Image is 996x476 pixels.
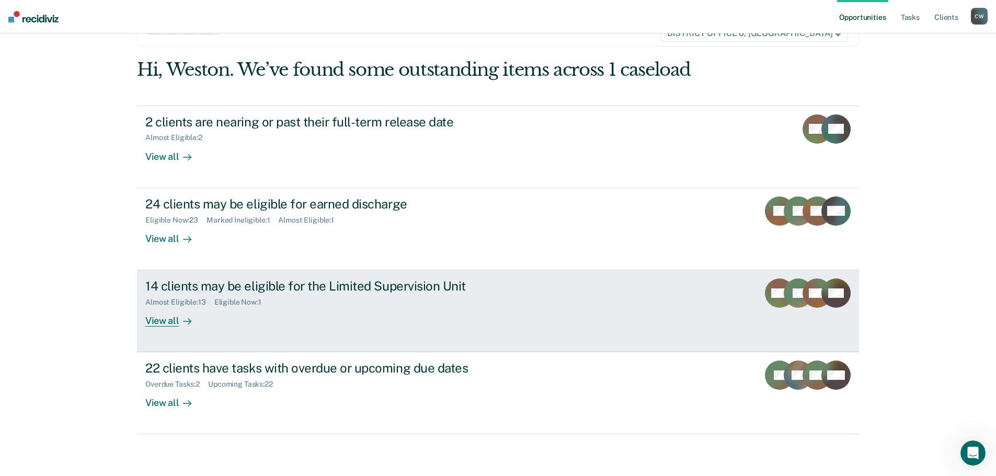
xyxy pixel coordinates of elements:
div: Almost Eligible : 1 [278,216,342,225]
button: CW [971,8,988,25]
img: Recidiviz [8,11,59,22]
a: 2 clients are nearing or past their full-term release dateAlmost Eligible:2View all [137,106,859,188]
div: C W [971,8,988,25]
div: 24 clients may be eligible for earned discharge [145,196,512,212]
div: View all [145,224,204,245]
div: Marked Ineligible : 1 [207,216,278,225]
div: Almost Eligible : 2 [145,133,211,142]
div: Overdue Tasks : 2 [145,380,208,389]
div: View all [145,389,204,409]
div: View all [145,307,204,327]
div: View all [145,142,204,162]
div: Upcoming Tasks : 22 [208,380,281,389]
div: 14 clients may be eligible for the Limited Supervision Unit [145,278,512,294]
a: 24 clients may be eligible for earned dischargeEligible Now:23Marked Ineligible:1Almost Eligible:... [137,188,859,270]
div: 2 clients are nearing or past their full-term release date [145,114,512,130]
div: Eligible Now : 1 [214,298,270,307]
iframe: Intercom live chat [960,440,986,466]
div: Almost Eligible : 13 [145,298,214,307]
div: Eligible Now : 23 [145,216,207,225]
div: 22 clients have tasks with overdue or upcoming due dates [145,361,512,376]
a: 22 clients have tasks with overdue or upcoming due datesOverdue Tasks:2Upcoming Tasks:22View all [137,352,859,434]
div: Hi, Weston. We’ve found some outstanding items across 1 caseload [137,59,715,80]
a: 14 clients may be eligible for the Limited Supervision UnitAlmost Eligible:13Eligible Now:1View all [137,270,859,352]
